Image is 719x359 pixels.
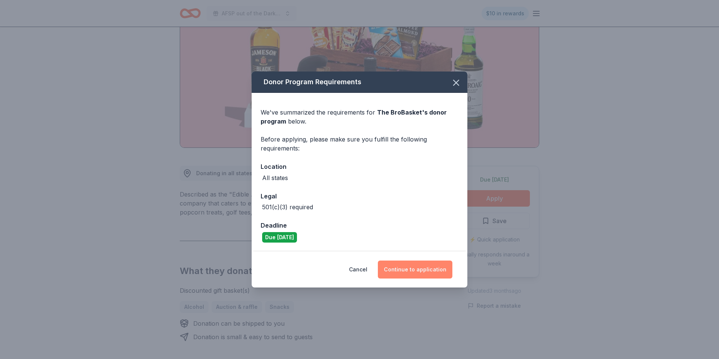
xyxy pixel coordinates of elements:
div: Due [DATE] [262,232,297,243]
div: Legal [261,191,458,201]
div: Donor Program Requirements [252,72,467,93]
div: Location [261,162,458,171]
div: All states [262,173,288,182]
div: 501(c)(3) required [262,203,313,212]
button: Cancel [349,261,367,279]
div: Before applying, please make sure you fulfill the following requirements: [261,135,458,153]
button: Continue to application [378,261,452,279]
div: Deadline [261,220,458,230]
div: We've summarized the requirements for below. [261,108,458,126]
